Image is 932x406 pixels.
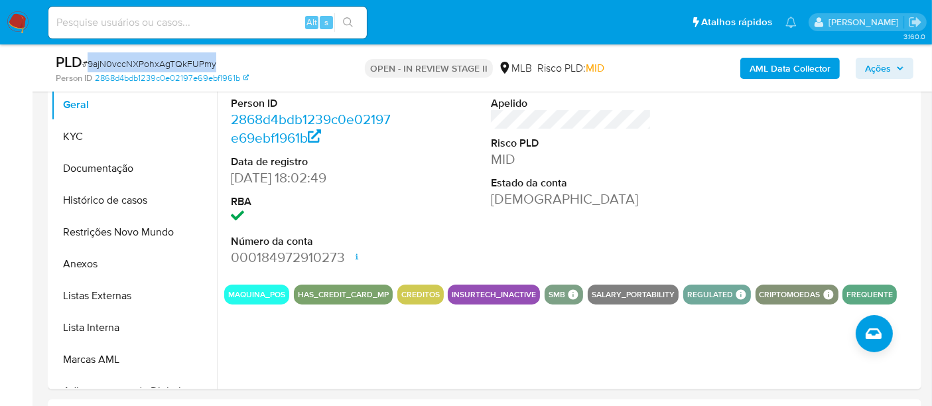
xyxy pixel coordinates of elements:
[491,150,651,169] dd: MID
[498,61,532,76] div: MLB
[231,96,391,111] dt: Person ID
[231,169,391,187] dd: [DATE] 18:02:49
[51,89,217,121] button: Geral
[908,15,922,29] a: Sair
[491,190,651,208] dd: [DEMOGRAPHIC_DATA]
[491,176,651,190] dt: Estado da conta
[82,57,216,70] span: # 9ajN0vccNXPohxAgTQkFUPmy
[306,16,317,29] span: Alt
[231,248,391,267] dd: 000184972910273
[865,58,891,79] span: Ações
[231,194,391,209] dt: RBA
[785,17,797,28] a: Notificações
[231,155,391,169] dt: Data de registro
[324,16,328,29] span: s
[740,58,840,79] button: AML Data Collector
[491,96,651,111] dt: Apelido
[56,51,82,72] b: PLD
[231,109,391,147] a: 2868d4bdb1239c0e02197e69ebf1961b
[51,153,217,184] button: Documentação
[48,14,367,31] input: Pesquise usuários ou casos...
[51,248,217,280] button: Anexos
[51,280,217,312] button: Listas Externas
[537,61,604,76] span: Risco PLD:
[586,60,604,76] span: MID
[903,31,925,42] span: 3.160.0
[51,121,217,153] button: KYC
[701,15,772,29] span: Atalhos rápidos
[51,216,217,248] button: Restrições Novo Mundo
[231,234,391,249] dt: Número da conta
[56,72,92,84] b: Person ID
[51,184,217,216] button: Histórico de casos
[334,13,362,32] button: search-icon
[51,344,217,375] button: Marcas AML
[856,58,913,79] button: Ações
[51,312,217,344] button: Lista Interna
[491,136,651,151] dt: Risco PLD
[365,59,493,78] p: OPEN - IN REVIEW STAGE II
[829,16,903,29] p: erico.trevizan@mercadopago.com.br
[750,58,831,79] b: AML Data Collector
[95,72,249,84] a: 2868d4bdb1239c0e02197e69ebf1961b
